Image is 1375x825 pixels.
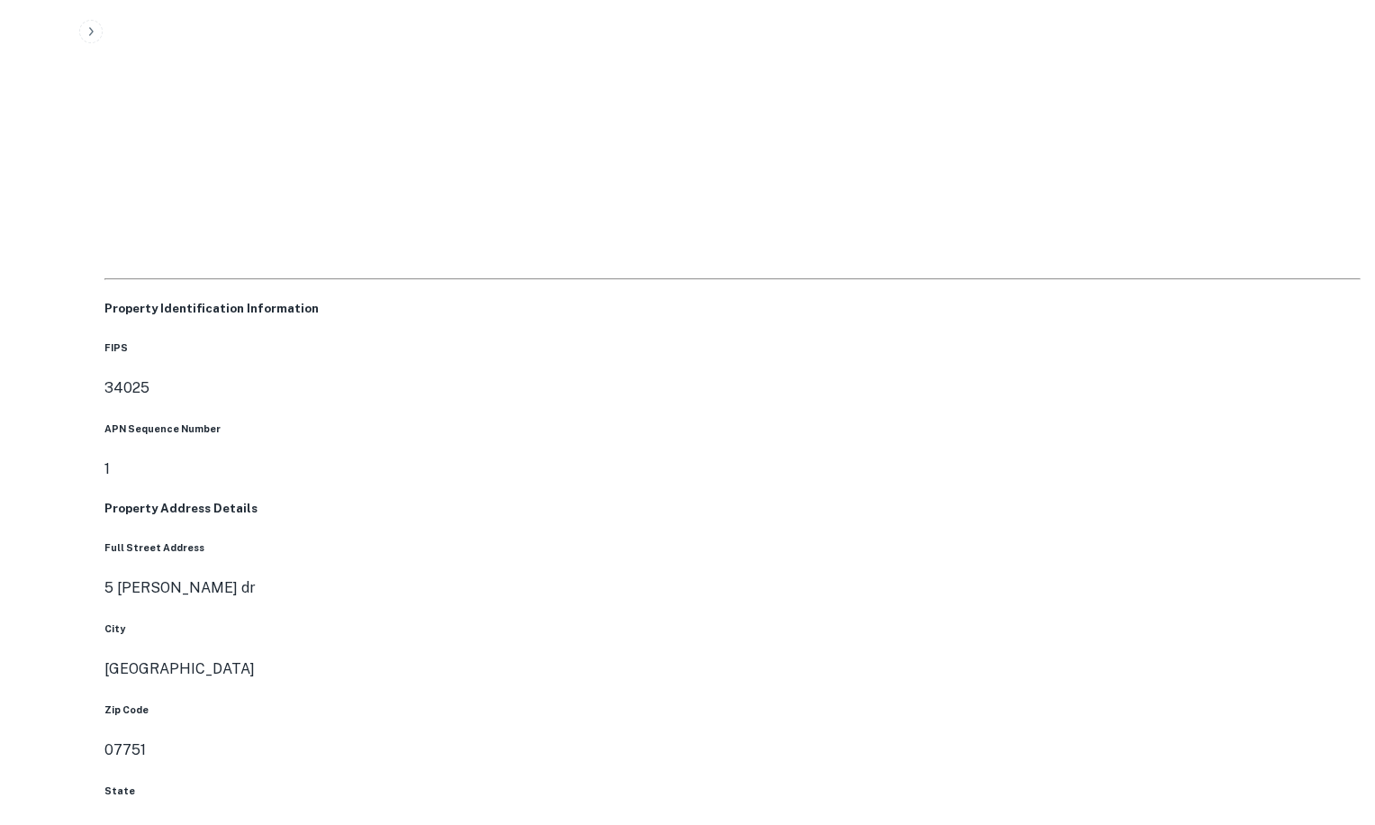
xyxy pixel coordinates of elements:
p: 07751 [104,739,1361,761]
h6: Full Street Address [104,540,1361,555]
p: 34025 [104,377,1361,399]
p: [GEOGRAPHIC_DATA] [104,658,1361,680]
h6: City [104,621,1361,636]
h6: State [104,784,1361,798]
h5: Property Address Details [104,500,1361,518]
iframe: Chat Widget [1285,681,1375,767]
h6: FIPS [104,340,1361,355]
h6: Zip Code [104,703,1361,717]
h6: APN Sequence Number [104,422,1361,436]
h5: Property Identification Information [104,300,1361,318]
p: 5 [PERSON_NAME] dr [104,577,1361,599]
p: 1 [104,458,1361,480]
